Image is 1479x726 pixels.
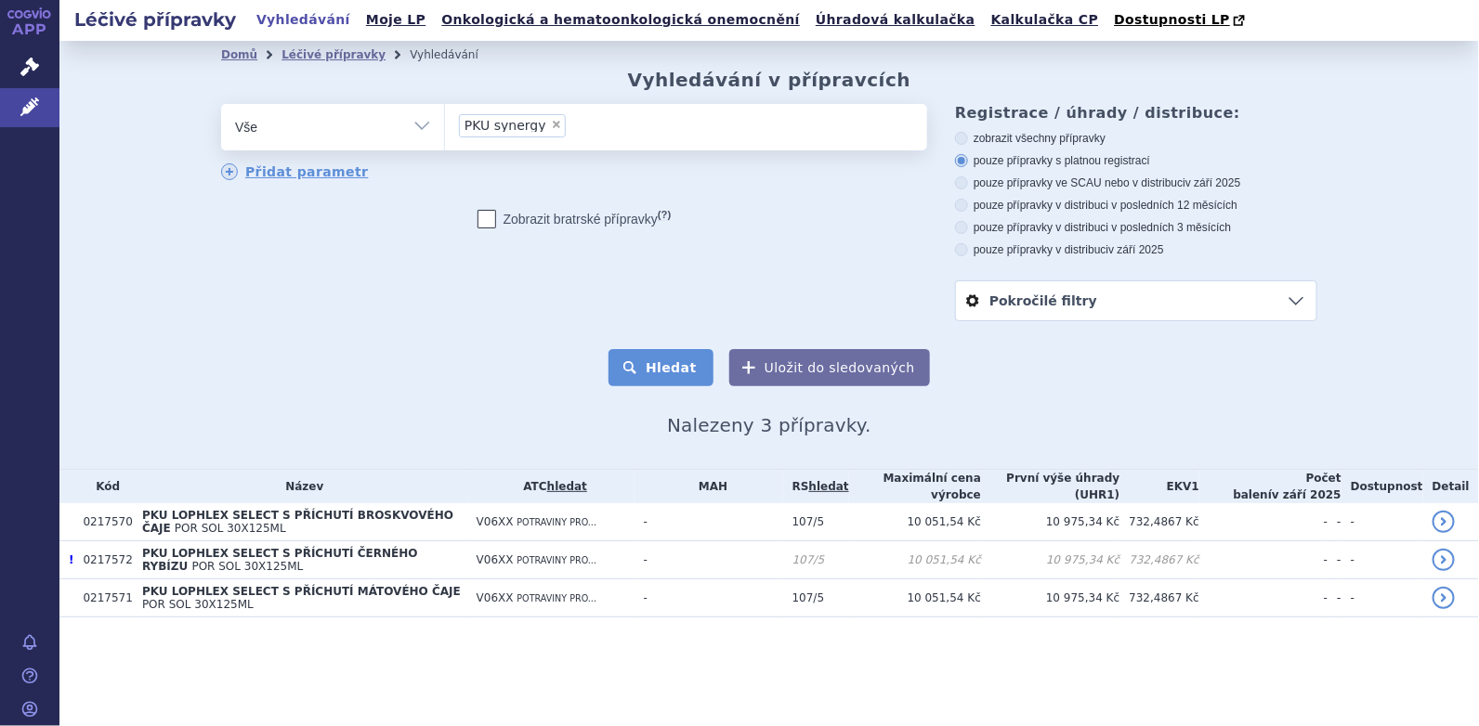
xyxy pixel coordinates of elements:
span: POR SOL 30X125ML [175,522,286,535]
a: detail [1433,511,1455,533]
input: PKU synergy [571,113,688,136]
td: 10 975,34 Kč [981,579,1119,617]
span: POTRAVINY PRO... [517,555,596,565]
span: Nalezeny 3 přípravky. [667,414,871,436]
span: 107/5 [792,515,825,528]
label: Zobrazit bratrské přípravky [478,210,672,228]
td: - [1328,579,1342,617]
span: POR SOL 30X125ML [142,598,254,611]
span: POTRAVINY PRO... [517,517,596,527]
a: Pokročilé filtry [956,281,1316,320]
button: Hledat [609,349,713,386]
th: MAH [635,470,783,503]
td: - [1199,579,1328,617]
td: 0217571 [73,579,132,617]
h2: Léčivé přípravky [59,6,251,32]
label: zobrazit všechny přípravky [955,131,1317,146]
span: V06XX [477,591,514,604]
a: Moje LP [360,7,431,32]
td: - [635,579,783,617]
th: ATC [467,470,635,503]
span: v září 2025 [1272,488,1342,501]
th: RS [783,470,849,503]
th: EKV1 [1119,470,1199,503]
a: Dostupnosti LP [1108,7,1254,33]
span: Dostupnosti LP [1114,12,1230,27]
a: detail [1433,587,1455,609]
th: Kód [73,470,132,503]
button: Uložit do sledovaných [729,349,930,386]
span: PKU LOPHLEX SELECT S PŘÍCHUTÍ BROSKVOVÉHO ČAJE [142,509,453,535]
span: POTRAVINY PRO... [517,593,596,603]
td: 0217572 [73,541,132,579]
span: PKU LOPHLEX SELECT S PŘÍCHUTÍ ČERNÉHO RYBÍZU [142,547,418,573]
h3: Registrace / úhrady / distribuce: [955,104,1317,122]
a: hledat [547,480,587,493]
h2: Vyhledávání v přípravcích [628,69,911,91]
a: Vyhledávání [251,7,356,32]
span: Poslední data tohoto produktu jsou ze SCAU platného k 01.01.2025. [69,553,73,566]
span: v září 2025 [1108,243,1163,256]
td: - [1342,579,1423,617]
td: 732,4867 Kč [1119,503,1199,541]
label: pouze přípravky v distribuci v posledních 3 měsících [955,220,1317,235]
th: Detail [1423,470,1479,503]
td: 732,4867 Kč [1119,579,1199,617]
label: pouze přípravky v distribuci v posledních 12 měsících [955,198,1317,213]
th: Maximální cena výrobce [849,470,981,503]
th: První výše úhrady (UHR1) [981,470,1119,503]
td: - [1342,503,1423,541]
a: Onkologická a hematoonkologická onemocnění [436,7,805,32]
label: pouze přípravky v distribuci [955,242,1317,257]
td: 10 975,34 Kč [981,541,1119,579]
td: - [635,503,783,541]
td: - [1199,541,1328,579]
span: v září 2025 [1185,176,1240,189]
a: detail [1433,549,1455,571]
a: Úhradová kalkulačka [810,7,981,32]
li: Vyhledávání [410,41,503,69]
td: 10 051,54 Kč [849,579,981,617]
td: 0217570 [73,503,132,541]
th: Počet balení [1199,470,1342,503]
th: Dostupnost [1342,470,1423,503]
td: - [1328,541,1342,579]
td: - [1199,503,1328,541]
td: - [1328,503,1342,541]
span: PKU LOPHLEX SELECT S PŘÍCHUTÍ MÁTOVÉHO ČAJE [142,585,461,598]
span: PKU synergy [465,119,546,132]
span: V06XX [477,515,514,528]
span: × [551,119,562,130]
abbr: (?) [658,209,671,221]
a: Domů [221,48,257,61]
a: Přidat parametr [221,163,369,180]
span: V06XX [477,553,514,566]
td: - [1342,541,1423,579]
a: hledat [809,480,849,493]
th: Název [133,470,467,503]
label: pouze přípravky s platnou registrací [955,153,1317,168]
td: 732,4867 Kč [1119,541,1199,579]
a: Kalkulačka CP [986,7,1105,32]
label: pouze přípravky ve SCAU nebo v distribuci [955,175,1317,190]
a: Léčivé přípravky [281,48,386,61]
td: - [635,541,783,579]
span: 107/5 [792,553,825,566]
td: 10 975,34 Kč [981,503,1119,541]
span: 107/5 [792,591,825,604]
td: 10 051,54 Kč [849,541,981,579]
span: POR SOL 30X125ML [191,560,303,573]
td: 10 051,54 Kč [849,503,981,541]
